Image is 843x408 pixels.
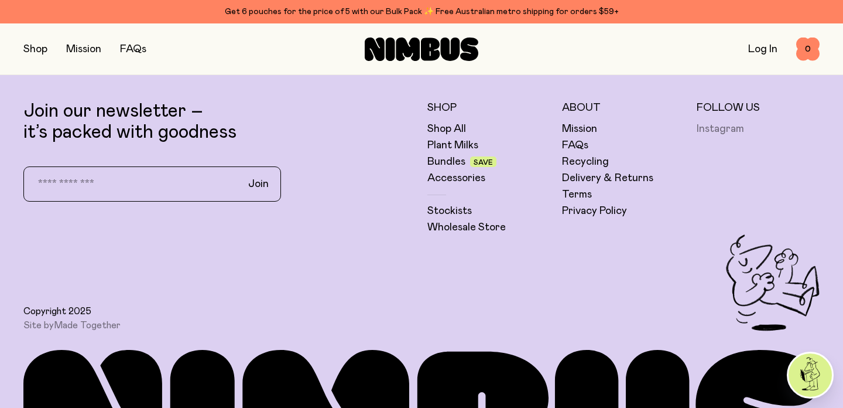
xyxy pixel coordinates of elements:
[427,138,478,152] a: Plant Milks
[427,171,485,185] a: Accessories
[562,122,597,136] a: Mission
[562,204,627,218] a: Privacy Policy
[239,172,278,196] button: Join
[120,44,146,55] a: FAQs
[748,44,777,55] a: Log In
[562,188,592,202] a: Terms
[427,155,465,169] a: Bundles
[66,44,101,55] a: Mission
[427,220,506,234] a: Wholesale Store
[697,101,820,115] h5: Follow Us
[789,353,832,397] img: agent
[562,155,609,169] a: Recycling
[562,171,653,185] a: Delivery & Returns
[562,138,588,152] a: FAQs
[23,305,91,317] span: Copyright 2025
[54,321,121,330] a: Made Together
[474,159,493,166] span: Save
[427,122,466,136] a: Shop All
[697,122,744,136] a: Instagram
[562,101,685,115] h5: About
[248,177,269,191] span: Join
[23,5,820,19] div: Get 6 pouches for the price of 5 with our Bulk Pack ✨ Free Australian metro shipping for orders $59+
[427,101,550,115] h5: Shop
[796,38,820,61] button: 0
[23,101,416,143] p: Join our newsletter – it’s packed with goodness
[427,204,472,218] a: Stockists
[23,319,121,331] span: Site by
